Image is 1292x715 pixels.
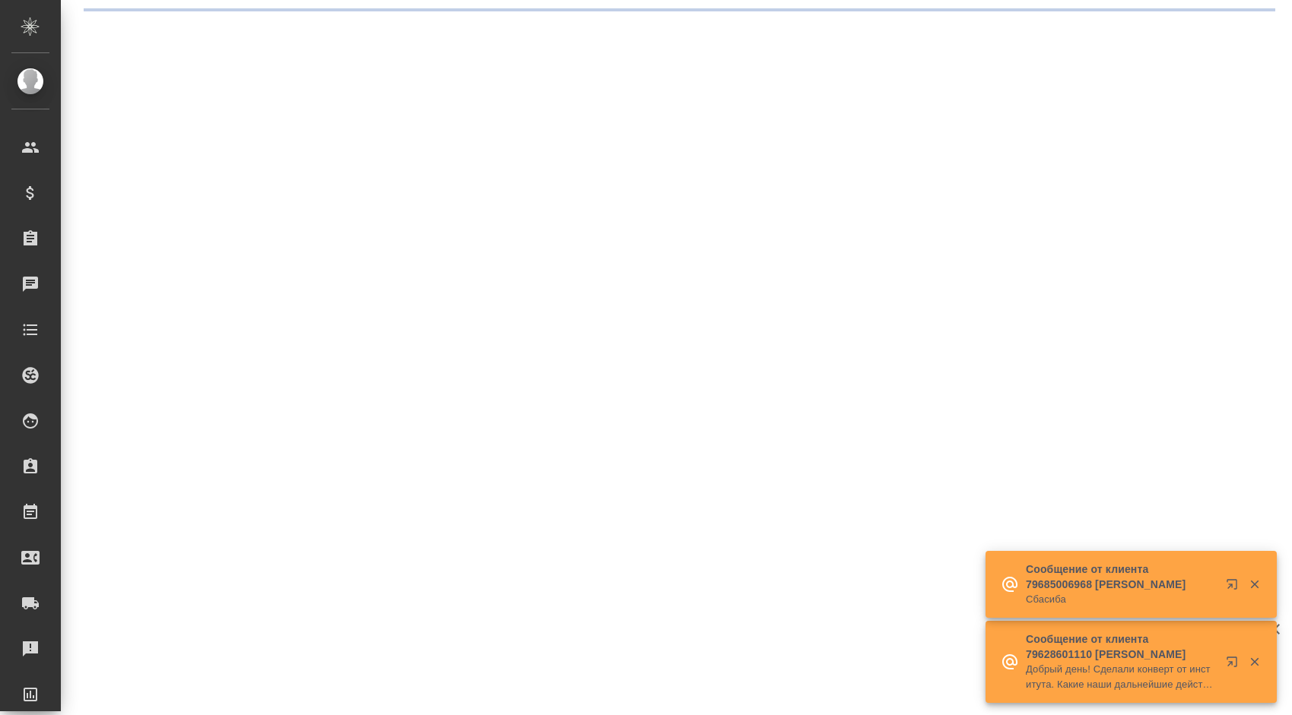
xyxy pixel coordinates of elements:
p: Сообщение от клиента 79685006968 [PERSON_NAME] [1026,562,1216,592]
button: Открыть в новой вкладке [1217,569,1253,606]
p: Сообщение от клиента 79628601110 [PERSON_NAME] [1026,631,1216,662]
button: Закрыть [1239,655,1270,669]
button: Открыть в новой вкладке [1217,647,1253,683]
p: Добрый день! Сделали конверт от института. Какие наши дальнейшие действия? [1026,662,1216,692]
p: Сбасиба [1026,592,1216,607]
button: Закрыть [1239,577,1270,591]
